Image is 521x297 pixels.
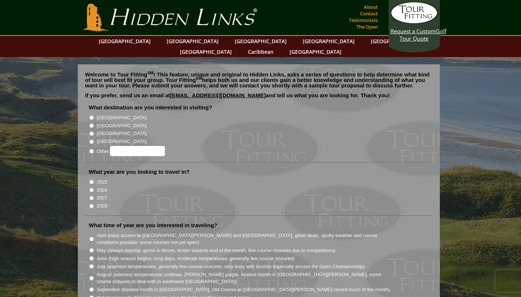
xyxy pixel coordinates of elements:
label: April (easy access to [GEOGRAPHIC_DATA][PERSON_NAME] and [GEOGRAPHIC_DATA], great deals, spotty w... [97,232,391,246]
label: 2027 [97,194,107,202]
p: Welcome to Tour Fitting ! This feature, unique and original to Hidden Links, asks a series of que... [85,72,433,88]
a: Testimonials [347,15,380,25]
sup: SM [147,71,154,75]
a: The Open [355,22,380,32]
a: Caribbean [244,46,277,57]
a: [GEOGRAPHIC_DATA] [286,46,345,57]
label: 2028 [97,202,107,210]
label: September (busiest month in [GEOGRAPHIC_DATA], Old Course at [GEOGRAPHIC_DATA][PERSON_NAME] close... [97,286,390,293]
a: About [362,2,380,12]
a: Request a CustomGolf Tour Quote [390,2,438,42]
a: [GEOGRAPHIC_DATA] [299,36,358,46]
label: June (high season begins, long days, moderate temperatures, generally few course closures) [97,255,295,262]
label: [GEOGRAPHIC_DATA] [97,138,147,145]
label: [GEOGRAPHIC_DATA] [97,130,147,137]
label: What time of year are you interested in traveling? [89,222,218,229]
label: [GEOGRAPHIC_DATA] [97,114,147,121]
label: [GEOGRAPHIC_DATA] [97,122,147,129]
label: August (warmest temperatures continue, [PERSON_NAME] purple, busiest month in [GEOGRAPHIC_DATA][P... [97,271,391,285]
a: [GEOGRAPHIC_DATA] [367,36,426,46]
label: May (always popular, gorse in bloom, busier towards end of the month, few course closures due to ... [97,247,335,254]
p: If you prefer, send us an email at and tell us what you are looking for. Thank you! [85,93,433,104]
span: Request a Custom [390,27,436,35]
a: Contact [358,8,380,19]
sup: SM [196,76,202,80]
label: 2025 [97,178,107,186]
label: What year are you looking to travel in? [89,168,190,176]
a: [GEOGRAPHIC_DATA] [231,36,290,46]
input: Other: [110,146,165,156]
a: [GEOGRAPHIC_DATA] [95,36,154,46]
label: What destination are you interested in visiting? [89,104,212,111]
a: [GEOGRAPHIC_DATA] [176,46,235,57]
a: [GEOGRAPHIC_DATA] [163,36,222,46]
label: 2026 [97,187,107,194]
label: July (warmest temperatures, generally few course closures, very busy with tourists especially aro... [97,263,365,270]
a: [EMAIL_ADDRESS][DOMAIN_NAME] [170,92,266,98]
label: Other: [97,146,165,156]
